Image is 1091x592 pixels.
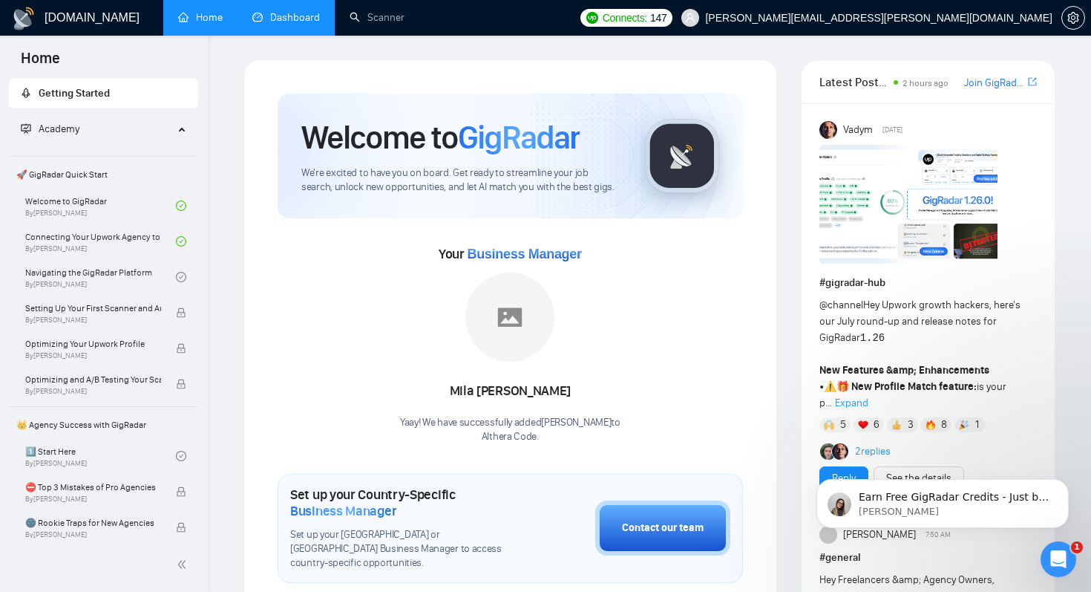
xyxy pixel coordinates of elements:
img: Vadym [819,121,837,139]
a: searchScanner [350,11,404,24]
span: Academy [39,123,79,135]
span: check-circle [176,272,186,282]
img: ❤️ [858,420,868,430]
span: user [685,13,695,23]
span: By [PERSON_NAME] [25,495,161,504]
iframe: Intercom notifications повідомлення [794,448,1091,552]
span: 8 [941,417,947,432]
span: 2 hours ago [902,78,949,88]
span: export [1028,76,1037,88]
a: 2replies [855,444,891,459]
span: fund-projection-screen [21,123,31,134]
span: Latest Posts from the GigRadar Community [819,73,890,91]
span: rocket [21,88,31,98]
li: Getting Started [9,79,198,108]
span: We're excited to have you on board. Get ready to streamline your job search, unlock new opportuni... [301,166,621,195]
span: Expand [835,397,868,409]
span: 5 [840,417,846,432]
span: lock [176,343,186,354]
span: 1 [975,417,979,432]
a: export [1028,75,1037,89]
a: Navigating the GigRadar PlatformBy[PERSON_NAME] [25,261,176,293]
span: 147 [650,10,666,26]
img: F09AC4U7ATU-image.png [819,145,997,264]
span: @channel [819,299,863,311]
img: Alex B [820,443,836,460]
iframe: Intercom live chat [1041,541,1076,577]
span: Home [9,48,72,79]
span: Set up your [GEOGRAPHIC_DATA] or [GEOGRAPHIC_DATA] Business Manager to access country-specific op... [290,528,521,570]
img: gigradar-logo.png [645,119,719,193]
img: placeholder.png [465,273,554,362]
span: Hey Upwork growth hackers, here's our July round-up and release notes for GigRadar • is your p... [819,299,1020,409]
span: Optimizing and A/B Testing Your Scanner for Better Results [25,372,161,387]
a: Welcome to GigRadarBy[PERSON_NAME] [25,189,176,222]
span: Your [439,246,582,262]
a: dashboardDashboard [252,11,320,24]
span: check-circle [176,236,186,247]
span: Business Manager [290,503,396,519]
span: 🚀 GigRadar Quick Start [10,160,197,189]
span: check-circle [176,201,186,211]
img: logo [12,7,36,30]
a: Connecting Your Upwork Agency to GigRadarBy[PERSON_NAME] [25,225,176,258]
div: Contact our team [622,520,704,536]
span: Setting Up Your First Scanner and Auto-Bidder [25,301,161,316]
p: Althera Code . [400,430,620,444]
span: [DATE] [882,123,902,137]
span: Connects: [603,10,647,26]
span: By [PERSON_NAME] [25,316,161,325]
button: Contact our team [595,501,730,556]
span: Getting Started [39,87,110,100]
span: 🎁 [836,380,849,393]
img: 🔥 [925,420,936,430]
span: double-left [177,557,191,572]
span: 👑 Agency Success with GigRadar [10,410,197,440]
span: 3 [908,417,914,432]
span: 🌚 Rookie Traps for New Agencies [25,515,161,530]
span: lock [176,308,186,318]
div: Mila [PERSON_NAME] [400,379,620,404]
h1: Welcome to [301,117,580,157]
span: lock [176,522,186,533]
a: homeHome [178,11,223,24]
a: 1️⃣ Start HereBy[PERSON_NAME] [25,440,176,472]
span: check-circle [176,451,186,461]
a: setting [1061,12,1085,24]
span: Optimizing Your Upwork Profile [25,336,161,351]
span: ⚠️ [824,380,836,393]
img: upwork-logo.png [586,12,598,24]
div: Yaay! We have successfully added [PERSON_NAME] to [400,416,620,444]
span: By [PERSON_NAME] [25,351,161,360]
strong: New Features &amp; Enhancements [819,364,989,377]
span: Vadym [843,122,873,138]
span: 6 [874,417,879,432]
h1: Set up your Country-Specific [290,487,521,519]
h1: # general [819,550,1037,566]
span: 1 [1071,541,1083,553]
span: lock [176,379,186,389]
span: GigRadar [458,117,580,157]
img: 🙌 [824,420,834,430]
span: By [PERSON_NAME] [25,530,161,539]
h1: # gigradar-hub [819,275,1037,291]
span: lock [176,487,186,497]
span: Academy [21,123,79,135]
a: Join GigRadar Slack Community [964,75,1025,91]
button: setting [1061,6,1085,30]
span: Business Manager [467,247,581,261]
strong: New Profile Match feature: [851,380,977,393]
span: ⛔ Top 3 Mistakes of Pro Agencies [25,480,161,495]
img: 👍 [891,420,902,430]
img: 🎉 [959,420,969,430]
span: By [PERSON_NAME] [25,387,161,396]
code: 1.26 [860,332,885,344]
